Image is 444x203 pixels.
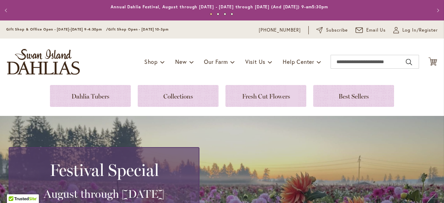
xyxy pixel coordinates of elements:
span: Help Center [283,58,314,65]
span: Visit Us [245,58,265,65]
span: Our Farm [204,58,228,65]
button: 4 of 4 [231,13,233,15]
a: Annual Dahlia Festival, August through [DATE] - [DATE] through [DATE] (And [DATE]) 9-am5:30pm [111,4,328,9]
span: New [175,58,187,65]
span: Gift Shop Open - [DATE] 10-3pm [108,27,169,32]
button: 2 of 4 [217,13,219,15]
span: Subscribe [326,27,348,34]
button: Next [430,3,444,17]
a: Subscribe [316,27,348,34]
a: Log In/Register [393,27,438,34]
span: Log In/Register [402,27,438,34]
button: 1 of 4 [210,13,212,15]
a: [PHONE_NUMBER] [259,27,301,34]
button: 3 of 4 [224,13,226,15]
a: Email Us [356,27,386,34]
span: Shop [144,58,158,65]
span: Email Us [366,27,386,34]
a: store logo [7,49,80,75]
h2: Festival Special [18,160,190,180]
span: Gift Shop & Office Open - [DATE]-[DATE] 9-4:30pm / [6,27,108,32]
